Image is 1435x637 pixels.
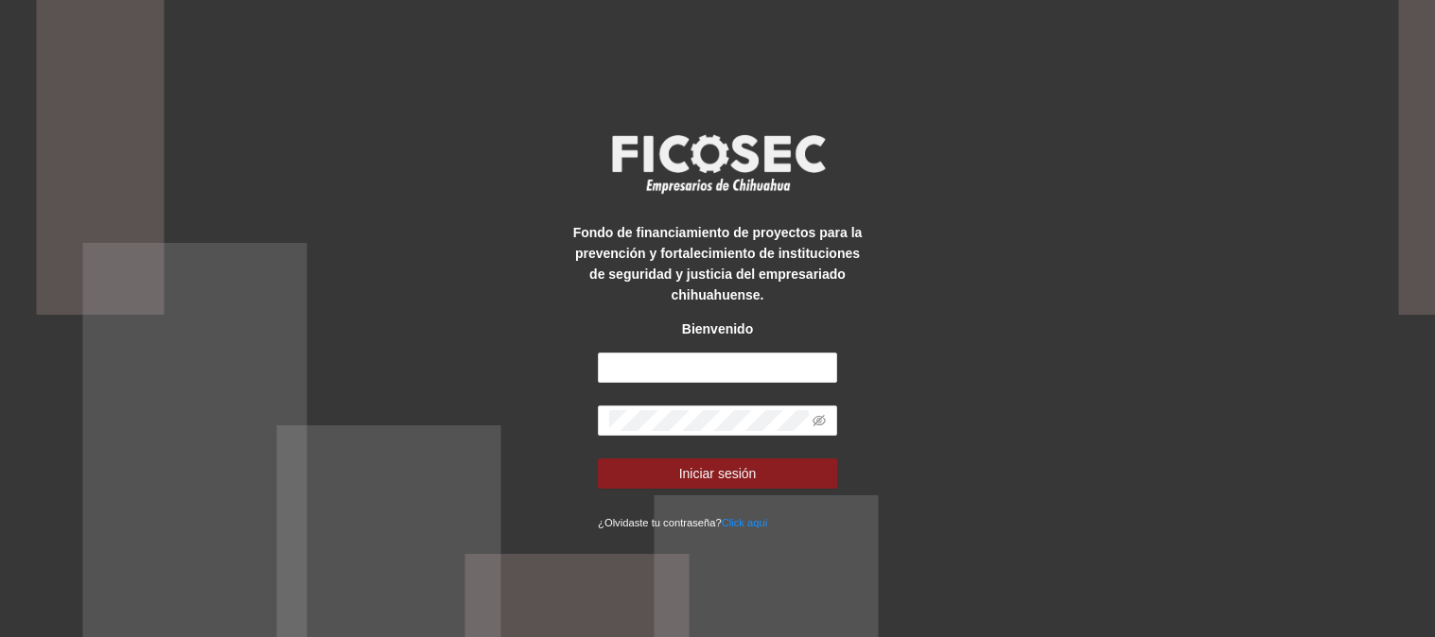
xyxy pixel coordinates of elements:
strong: Fondo de financiamiento de proyectos para la prevención y fortalecimiento de instituciones de seg... [573,225,863,302]
span: Iniciar sesión [679,463,757,484]
img: logo [600,129,836,198]
span: eye-invisible [813,414,826,427]
strong: Bienvenido [682,321,753,336]
a: Click aqui [722,517,768,528]
small: ¿Olvidaste tu contraseña? [598,517,767,528]
button: Iniciar sesión [598,458,837,489]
